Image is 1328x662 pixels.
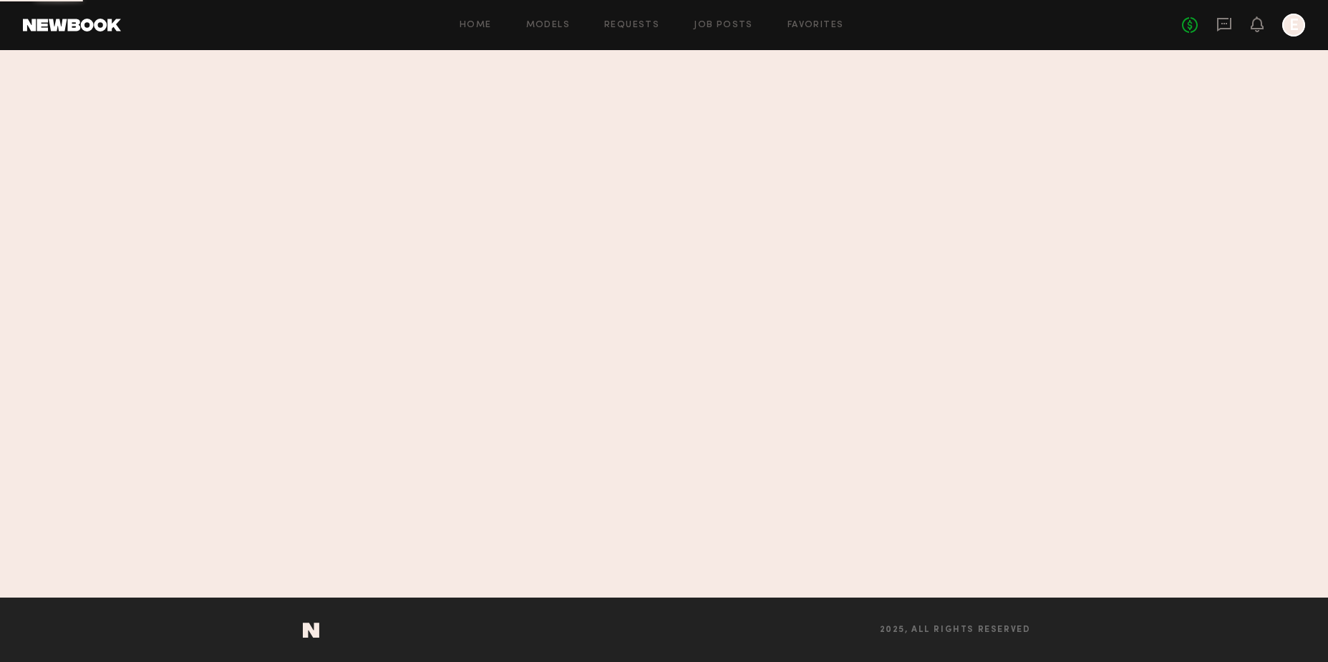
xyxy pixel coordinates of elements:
[460,21,492,30] a: Home
[1282,14,1305,36] a: E
[880,626,1031,635] span: 2025, all rights reserved
[694,21,753,30] a: Job Posts
[604,21,659,30] a: Requests
[787,21,844,30] a: Favorites
[526,21,570,30] a: Models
